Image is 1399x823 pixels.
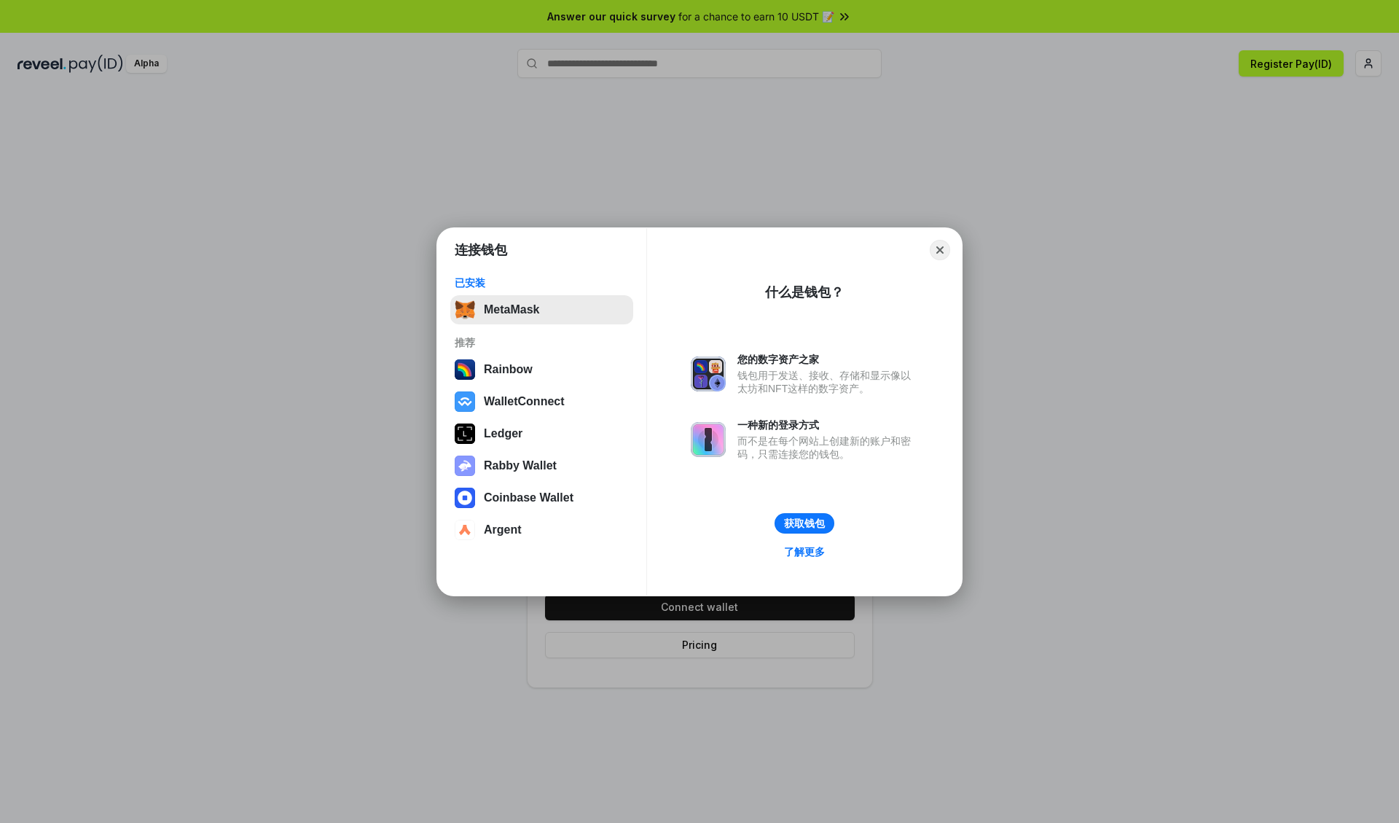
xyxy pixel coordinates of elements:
[691,356,726,391] img: svg+xml,%3Csvg%20xmlns%3D%22http%3A%2F%2Fwww.w3.org%2F2000%2Fsvg%22%20fill%3D%22none%22%20viewBox...
[765,284,844,301] div: 什么是钱包？
[450,451,633,480] button: Rabby Wallet
[737,369,918,395] div: 钱包用于发送、接收、存储和显示像以太坊和NFT这样的数字资产。
[455,359,475,380] img: svg+xml,%3Csvg%20width%3D%22120%22%20height%3D%22120%22%20viewBox%3D%220%200%20120%20120%22%20fil...
[455,424,475,444] img: svg+xml,%3Csvg%20xmlns%3D%22http%3A%2F%2Fwww.w3.org%2F2000%2Fsvg%22%20width%3D%2228%22%20height%3...
[455,300,475,320] img: svg+xml,%3Csvg%20fill%3D%22none%22%20height%3D%2233%22%20viewBox%3D%220%200%2035%2033%22%20width%...
[450,515,633,545] button: Argent
[784,517,825,530] div: 获取钱包
[930,240,950,260] button: Close
[737,353,918,366] div: 您的数字资产之家
[775,542,834,561] a: 了解更多
[450,295,633,324] button: MetaMask
[775,513,834,534] button: 获取钱包
[484,303,539,316] div: MetaMask
[450,355,633,384] button: Rainbow
[484,459,557,472] div: Rabby Wallet
[484,427,522,440] div: Ledger
[784,545,825,558] div: 了解更多
[455,456,475,476] img: svg+xml,%3Csvg%20xmlns%3D%22http%3A%2F%2Fwww.w3.org%2F2000%2Fsvg%22%20fill%3D%22none%22%20viewBox...
[450,387,633,416] button: WalletConnect
[484,363,533,376] div: Rainbow
[691,422,726,457] img: svg+xml,%3Csvg%20xmlns%3D%22http%3A%2F%2Fwww.w3.org%2F2000%2Fsvg%22%20fill%3D%22none%22%20viewBox...
[455,241,507,259] h1: 连接钱包
[455,336,629,349] div: 推荐
[455,391,475,412] img: svg+xml,%3Csvg%20width%3D%2228%22%20height%3D%2228%22%20viewBox%3D%220%200%2028%2028%22%20fill%3D...
[737,418,918,432] div: 一种新的登录方式
[450,419,633,448] button: Ledger
[484,491,573,504] div: Coinbase Wallet
[484,395,565,408] div: WalletConnect
[455,488,475,508] img: svg+xml,%3Csvg%20width%3D%2228%22%20height%3D%2228%22%20viewBox%3D%220%200%2028%2028%22%20fill%3D...
[737,434,918,461] div: 而不是在每个网站上创建新的账户和密码，只需连接您的钱包。
[484,523,522,537] div: Argent
[455,520,475,540] img: svg+xml,%3Csvg%20width%3D%2228%22%20height%3D%2228%22%20viewBox%3D%220%200%2028%2028%22%20fill%3D...
[455,276,629,289] div: 已安装
[450,483,633,512] button: Coinbase Wallet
